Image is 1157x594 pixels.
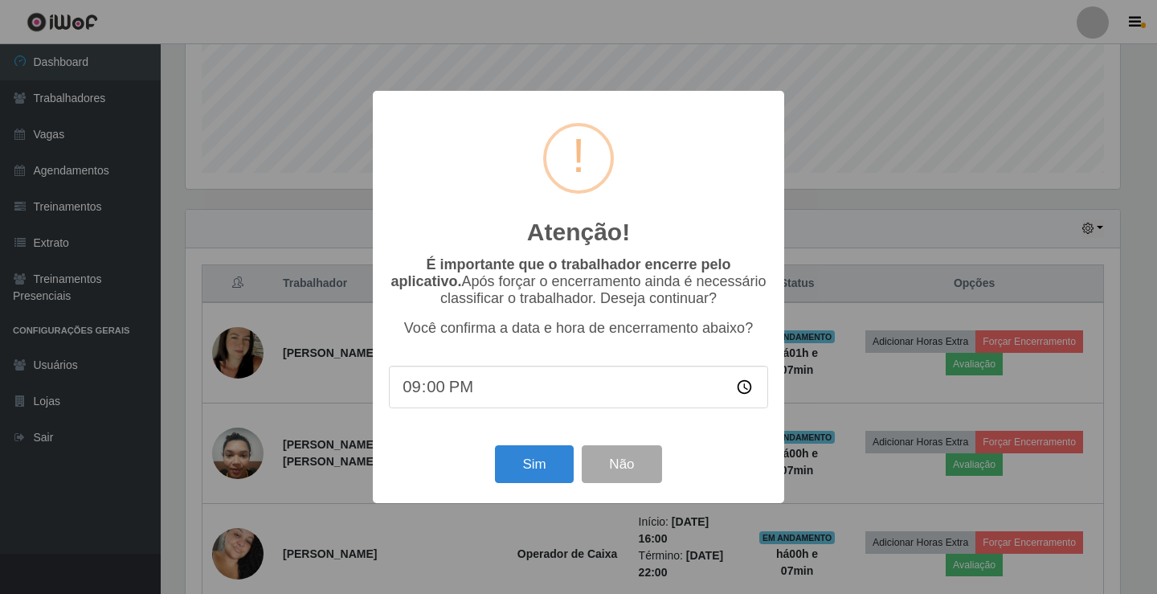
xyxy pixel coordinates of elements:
h2: Atenção! [527,218,630,247]
p: Após forçar o encerramento ainda é necessário classificar o trabalhador. Deseja continuar? [389,256,768,307]
b: É importante que o trabalhador encerre pelo aplicativo. [390,256,730,289]
button: Sim [495,445,573,483]
p: Você confirma a data e hora de encerramento abaixo? [389,320,768,337]
button: Não [582,445,661,483]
